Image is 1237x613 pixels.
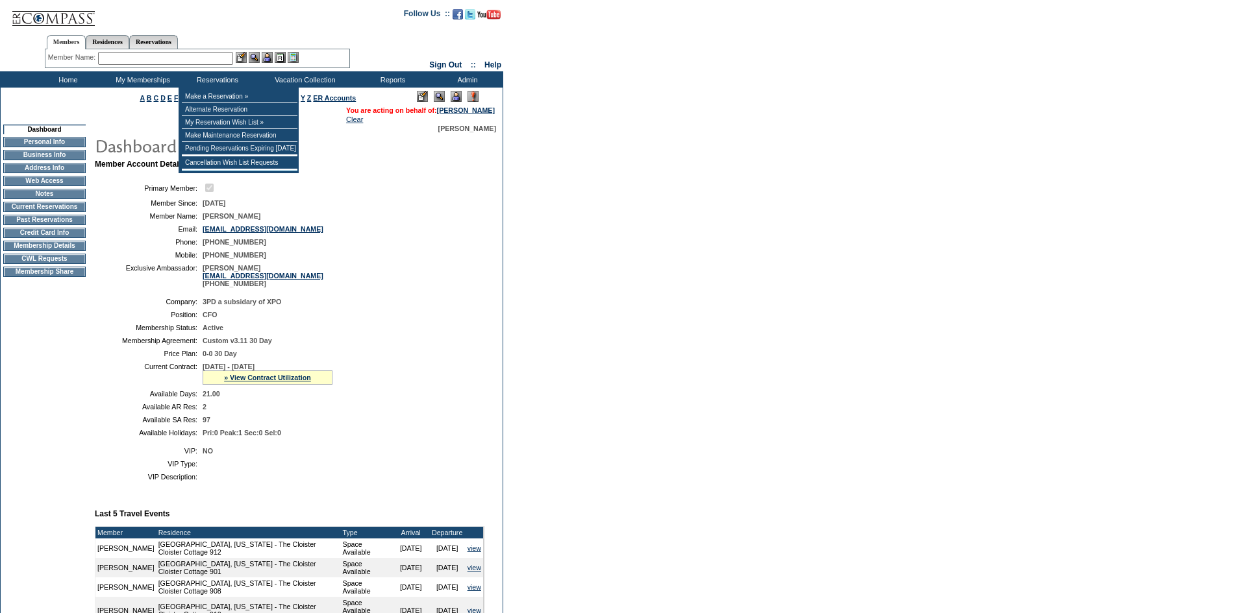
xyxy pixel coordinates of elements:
[203,416,210,424] span: 97
[203,337,272,344] span: Custom v3.11 30 Day
[437,106,495,114] a: [PERSON_NAME]
[100,460,197,468] td: VIP Type:
[156,558,341,577] td: [GEOGRAPHIC_DATA], [US_STATE] - The Cloister Cloister Cottage 901
[182,156,297,169] td: Cancellation Wish List Requests
[100,337,197,344] td: Membership Agreement:
[429,558,466,577] td: [DATE]
[95,527,156,538] td: Member
[393,538,429,558] td: [DATE]
[3,176,86,186] td: Web Access
[100,238,197,246] td: Phone:
[100,429,197,437] td: Available Holidays:
[465,9,475,19] img: Follow us on Twitter
[429,527,466,538] td: Departure
[203,272,323,280] a: [EMAIL_ADDRESS][DOMAIN_NAME]
[100,264,197,287] td: Exclusive Ambassador:
[341,527,393,538] td: Type
[100,199,197,207] td: Member Since:
[224,374,311,381] a: » View Contract Utilization
[29,71,104,88] td: Home
[156,527,341,538] td: Residence
[129,35,178,49] a: Reservations
[182,142,297,155] td: Pending Reservations Expiring [DATE]
[393,558,429,577] td: [DATE]
[393,527,429,538] td: Arrival
[203,324,223,331] span: Active
[100,311,197,319] td: Position:
[429,71,503,88] td: Admin
[3,202,86,212] td: Current Reservations
[95,558,156,577] td: [PERSON_NAME]
[86,35,129,49] a: Residences
[95,509,169,518] b: Last 5 Travel Events
[341,538,393,558] td: Space Available
[95,160,186,169] b: Member Account Details
[3,125,86,134] td: Dashboard
[182,103,297,116] td: Alternate Reservation
[3,267,86,277] td: Membership Share
[179,71,253,88] td: Reservations
[203,350,237,357] span: 0-0 30 Day
[100,251,197,259] td: Mobile:
[3,254,86,264] td: CWL Requests
[100,212,197,220] td: Member Name:
[346,115,363,123] a: Clear
[471,60,476,69] span: ::
[477,13,501,21] a: Subscribe to our YouTube Channel
[168,94,172,102] a: E
[453,9,463,19] img: Become our fan on Facebook
[3,241,86,251] td: Membership Details
[253,71,354,88] td: Vacation Collection
[100,350,197,357] td: Price Plan:
[48,52,98,63] div: Member Name:
[203,298,281,306] span: 3PD a subsidary of XPO
[236,52,247,63] img: b_edit.gif
[484,60,501,69] a: Help
[203,429,281,437] span: Pri:0 Peak:1 Sec:0 Sel:0
[468,583,481,591] a: view
[3,150,86,160] td: Business Info
[182,90,297,103] td: Make a Reservation »
[203,447,213,455] span: NO
[468,544,481,552] a: view
[147,94,152,102] a: B
[203,311,218,319] span: CFO
[341,577,393,597] td: Space Available
[203,212,260,220] span: [PERSON_NAME]
[100,473,197,481] td: VIP Description:
[203,251,266,259] span: [PHONE_NUMBER]
[3,163,86,173] td: Address Info
[203,238,266,246] span: [PHONE_NUMBER]
[429,538,466,558] td: [DATE]
[203,264,323,287] span: [PERSON_NAME] [PHONE_NUMBER]
[346,106,495,114] span: You are acting on behalf of:
[404,8,450,23] td: Follow Us ::
[100,390,197,398] td: Available Days:
[160,94,166,102] a: D
[429,60,462,69] a: Sign Out
[468,91,479,102] img: Log Concern/Member Elevation
[429,577,466,597] td: [DATE]
[3,189,86,199] td: Notes
[288,52,299,63] img: b_calculator.gif
[203,199,225,207] span: [DATE]
[100,403,197,411] td: Available AR Res:
[417,91,428,102] img: Edit Mode
[140,94,145,102] a: A
[434,91,445,102] img: View Mode
[275,52,286,63] img: Reservations
[153,94,158,102] a: C
[174,94,179,102] a: F
[451,91,462,102] img: Impersonate
[100,447,197,455] td: VIP:
[100,225,197,233] td: Email:
[47,35,86,49] a: Members
[203,390,220,398] span: 21.00
[156,538,341,558] td: [GEOGRAPHIC_DATA], [US_STATE] - The Cloister Cloister Cottage 912
[3,137,86,147] td: Personal Info
[100,363,197,385] td: Current Contract:
[156,577,341,597] td: [GEOGRAPHIC_DATA], [US_STATE] - The Cloister Cloister Cottage 908
[203,225,323,233] a: [EMAIL_ADDRESS][DOMAIN_NAME]
[3,228,86,238] td: Credit Card Info
[100,416,197,424] td: Available SA Res:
